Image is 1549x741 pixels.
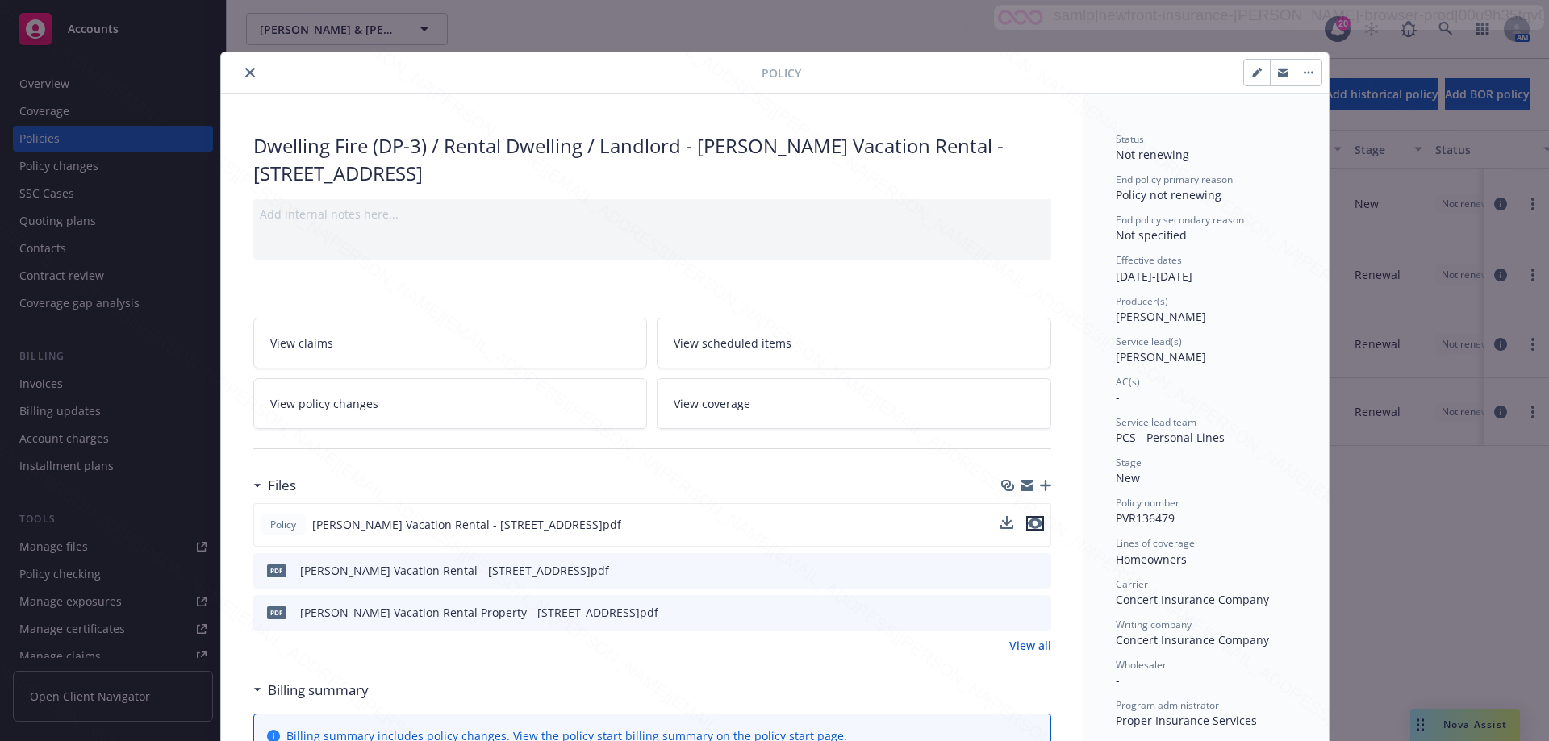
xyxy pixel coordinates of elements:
[1116,147,1189,162] span: Not renewing
[1116,456,1142,469] span: Stage
[674,335,791,352] span: View scheduled items
[1116,470,1140,485] span: New
[1004,562,1017,579] button: download file
[1116,389,1120,405] span: -
[1116,536,1195,550] span: Lines of coverage
[1116,698,1219,712] span: Program administrator
[253,680,369,701] div: Billing summary
[1000,516,1013,533] button: download file
[300,604,658,621] div: [PERSON_NAME] Vacation Rental Property - [STREET_ADDRESS]pdf
[253,475,296,496] div: Files
[1116,658,1167,672] span: Wholesaler
[1116,577,1148,591] span: Carrier
[1116,496,1179,510] span: Policy number
[312,516,621,533] span: [PERSON_NAME] Vacation Rental - [STREET_ADDRESS]pdf
[1116,375,1140,389] span: AC(s)
[1030,562,1045,579] button: preview file
[762,65,801,81] span: Policy
[1026,516,1044,531] button: preview file
[270,335,333,352] span: View claims
[1116,618,1192,631] span: Writing company
[240,63,260,82] button: close
[1009,637,1051,654] a: View all
[253,318,648,368] a: View claims
[1116,253,1182,267] span: Effective dates
[270,395,378,412] span: View policy changes
[1116,349,1206,364] span: [PERSON_NAME]
[1116,187,1221,202] span: Policy not renewing
[267,518,299,532] span: Policy
[1116,672,1120,688] span: -
[267,564,286,577] span: pdf
[1116,415,1196,429] span: Service lead team
[1004,604,1017,621] button: download file
[657,318,1051,368] a: View scheduled items
[253,378,648,429] a: View policy changes
[1116,335,1182,348] span: Service lead(s)
[1116,309,1206,324] span: [PERSON_NAME]
[268,475,296,496] h3: Files
[1116,227,1187,243] span: Not specified
[1116,592,1269,607] span: Concert Insurance Company
[1116,551,1296,568] div: Homeowners
[1116,294,1168,308] span: Producer(s)
[267,606,286,618] span: pdf
[1116,132,1144,146] span: Status
[1116,430,1225,445] span: PCS - Personal Lines
[300,562,609,579] div: [PERSON_NAME] Vacation Rental - [STREET_ADDRESS]pdf
[268,680,369,701] h3: Billing summary
[1116,213,1244,227] span: End policy secondary reason
[1116,510,1175,526] span: PVR136479
[260,206,1045,223] div: Add internal notes here...
[1116,173,1233,186] span: End policy primary reason
[1026,516,1044,533] button: preview file
[1116,713,1257,728] span: Proper Insurance Services
[1116,253,1296,284] div: [DATE] - [DATE]
[657,378,1051,429] a: View coverage
[1116,632,1269,647] span: Concert Insurance Company
[1000,516,1013,529] button: download file
[674,395,750,412] span: View coverage
[1030,604,1045,621] button: preview file
[253,132,1051,186] div: Dwelling Fire (DP-3) / Rental Dwelling / Landlord - [PERSON_NAME] Vacation Rental - [STREET_ADDRESS]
